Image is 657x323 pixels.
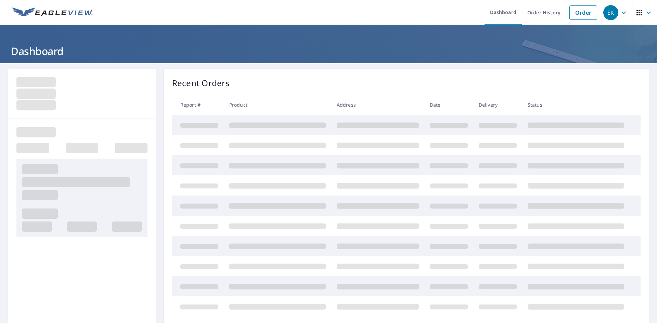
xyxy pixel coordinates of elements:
th: Address [331,95,424,115]
div: EK [603,5,618,20]
a: Order [569,5,597,20]
img: EV Logo [12,8,93,18]
th: Status [522,95,630,115]
p: Recent Orders [172,77,230,89]
th: Date [424,95,473,115]
th: Product [224,95,331,115]
th: Report # [172,95,224,115]
th: Delivery [473,95,522,115]
h1: Dashboard [8,44,649,58]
